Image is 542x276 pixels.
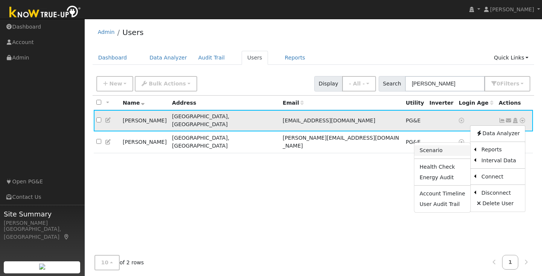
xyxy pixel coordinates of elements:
a: No login access [459,117,466,124]
span: 10 [101,259,109,265]
span: Days since last login [459,100,493,106]
img: Know True-Up [6,4,85,21]
img: retrieve [39,264,45,270]
span: Bulk Actions [149,81,186,87]
span: Display [314,76,343,91]
a: Map [63,234,70,240]
button: Bulk Actions [135,76,197,91]
button: 0Filters [484,76,530,91]
a: Data Analyzer [144,51,193,65]
div: [GEOGRAPHIC_DATA], [GEOGRAPHIC_DATA] [4,225,81,241]
a: Data Analyzer [470,128,525,139]
a: No login access [459,139,466,145]
span: [PERSON_NAME] [490,6,534,12]
span: Name [123,100,145,106]
a: Connect [476,171,525,182]
a: Login As [512,117,519,124]
span: Email [283,100,304,106]
a: Other actions [519,117,526,125]
button: New [96,76,134,91]
a: Admin [98,29,115,35]
a: Edit User [105,117,112,123]
div: Inverter [429,99,454,107]
a: Dashboard [93,51,133,65]
button: - All - [342,76,376,91]
a: Show Graph [499,117,505,124]
a: Users [242,51,268,65]
input: Search [405,76,485,91]
td: [GEOGRAPHIC_DATA], [GEOGRAPHIC_DATA] [169,131,280,153]
span: Site Summary [4,209,81,219]
a: Users [122,28,143,37]
a: Edit User [105,139,112,145]
td: [PERSON_NAME] [120,110,169,131]
span: New [109,81,122,87]
a: 1 [502,255,519,270]
a: pwadamson@gmail.com [505,117,512,125]
span: Search [379,76,405,91]
div: Actions [499,99,530,107]
a: Energy Audit Report [414,172,470,183]
a: Delete User [470,198,525,209]
a: Reports [476,145,525,155]
a: Reports [279,51,311,65]
a: Scenario Report [414,145,470,156]
a: Health Check Report [414,162,470,172]
span: of 2 rows [94,255,144,270]
a: Disconnect [476,188,525,198]
button: 10 [94,255,120,270]
a: Audit Trail [193,51,230,65]
span: [PERSON_NAME][EMAIL_ADDRESS][DOMAIN_NAME] [283,135,399,149]
span: PG&E [406,139,420,145]
div: Utility [406,99,424,107]
span: Filter [500,81,519,87]
a: User Audit Trail [414,199,470,210]
div: Address [172,99,277,107]
span: [EMAIL_ADDRESS][DOMAIN_NAME] [283,117,375,124]
td: [GEOGRAPHIC_DATA], [GEOGRAPHIC_DATA] [169,110,280,131]
td: [PERSON_NAME] [120,131,169,153]
a: Interval Data [476,155,525,166]
span: s [516,81,519,87]
a: Account Timeline Report [414,188,470,199]
a: Quick Links [488,51,534,65]
span: PG&E [406,117,420,124]
div: [PERSON_NAME] [4,219,81,227]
